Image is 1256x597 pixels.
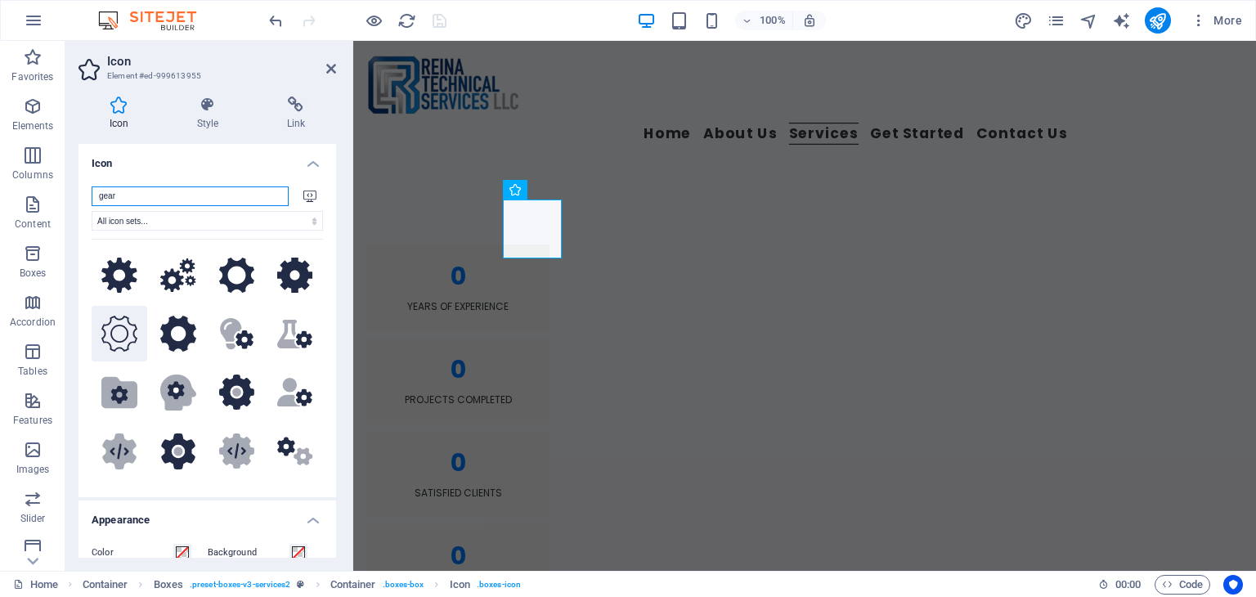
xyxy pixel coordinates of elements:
[256,97,336,131] h4: Link
[150,306,206,361] button: Ion Ios Gear (Ionicons)
[190,575,290,595] span: . preset-boxes-v3-services2
[10,316,56,329] p: Accordion
[267,365,323,420] button: User Gear (FontAwesome Duotone)
[397,11,416,30] i: Reload page
[92,543,173,563] label: Color
[13,414,52,427] p: Features
[18,365,47,378] p: Tables
[1014,11,1033,30] i: Design (Ctrl+Alt+Y)
[1098,575,1142,595] h6: Session time
[1112,11,1132,30] button: text_generator
[78,97,166,131] h4: Icon
[15,218,51,231] p: Content
[209,306,265,361] button: Lightbulb Gear (FontAwesome Duotone)
[78,500,336,530] h4: Appearance
[107,69,303,83] h3: Element #ed-999613955
[1145,7,1171,34] button: publish
[1047,11,1065,30] i: Pages (Ctrl+Alt+S)
[11,70,53,83] p: Favorites
[364,11,384,30] button: Click here to leave preview mode and continue editing
[477,575,521,595] span: . boxes-icon
[92,248,147,303] button: Gear (IcoFont)
[83,575,128,595] span: Click to select. Double-click to edit
[735,11,793,30] button: 100%
[20,267,47,280] p: Boxes
[92,365,147,420] button: Folder Gear (FontAwesome Duotone)
[150,248,206,303] button: Gears (IcoFont)
[383,575,424,595] span: . boxes-box
[1115,575,1141,595] span: 00 00
[78,144,336,173] h4: Icon
[1155,575,1210,595] button: Code
[92,424,147,479] button: Gear Code (FontAwesome Duotone)
[267,306,323,361] button: Flask Gear (FontAwesome Duotone)
[1127,578,1129,590] span: :
[1014,11,1034,30] button: design
[107,54,336,69] h2: Icon
[13,575,58,595] a: Click to cancel selection. Double-click to open Pages
[267,424,323,479] button: Gears (FontAwesome Duotone)
[1079,11,1099,30] button: navigator
[267,11,285,30] i: Undo: Change pages (Ctrl+Z)
[209,248,265,303] button: Ion Gear A (Ionicons)
[150,424,206,479] button: Gear (FontAwesome Duotone)
[20,512,46,525] p: Slider
[208,543,289,563] label: Background
[1162,575,1203,595] span: Code
[450,575,470,595] span: Click to select. Double-click to edit
[94,11,217,30] img: Editor Logo
[1191,12,1242,29] span: More
[92,306,147,361] button: Ion Ios Gear Outline (Ionicons)
[760,11,786,30] h6: 100%
[83,575,521,595] nav: breadcrumb
[154,575,183,595] span: Click to select. Double-click to edit
[92,186,289,206] input: Search icons (square, star half, etc.)
[166,97,256,131] h4: Style
[1223,575,1243,595] button: Usercentrics
[266,11,285,30] button: undo
[16,463,50,476] p: Images
[297,186,323,206] div: Display Code (FontAwesome Light)
[297,580,304,589] i: This element is a customizable preset
[267,248,323,303] button: Ion Gear B (Ionicons)
[150,365,206,420] button: Head Side Gear (FontAwesome Duotone)
[12,119,54,132] p: Elements
[1047,11,1066,30] button: pages
[1184,7,1249,34] button: More
[330,575,376,595] span: Click to select. Double-click to edit
[209,424,265,479] button: Gear Complex Code (FontAwesome Duotone)
[209,365,265,420] button: Gear Complex (FontAwesome Duotone)
[12,168,53,182] p: Columns
[802,13,817,28] i: On resize automatically adjust zoom level to fit chosen device.
[397,11,416,30] button: reload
